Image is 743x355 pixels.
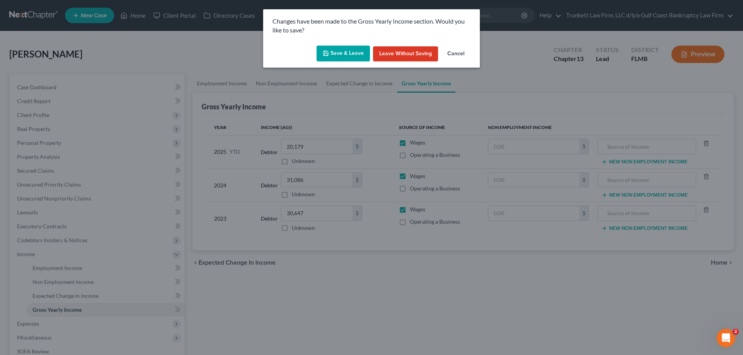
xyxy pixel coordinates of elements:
button: Save & Leave [317,46,370,62]
span: 2 [733,329,739,335]
button: Cancel [441,46,471,62]
p: Changes have been made to the Gross Yearly Income section. Would you like to save? [272,17,471,35]
button: Leave without Saving [373,46,438,62]
iframe: Intercom live chat [717,329,735,347]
